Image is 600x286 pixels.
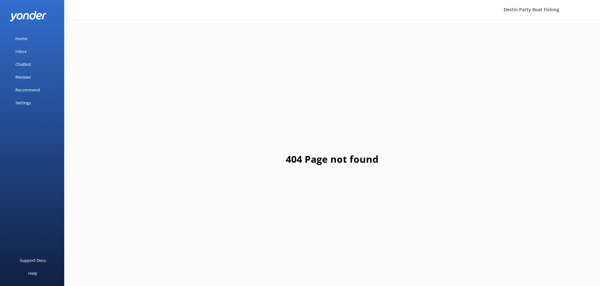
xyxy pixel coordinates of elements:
div: Support Docs [20,254,46,267]
img: yonder-white-logo.png [10,11,47,22]
div: Recommend [15,83,40,96]
div: Home [15,32,27,45]
div: Inbox [15,45,27,58]
div: Help [28,267,37,280]
div: Reviews [15,71,31,83]
h1: 404 Page not found [286,152,378,167]
div: Chatbot [15,58,31,71]
div: Settings [15,96,31,109]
